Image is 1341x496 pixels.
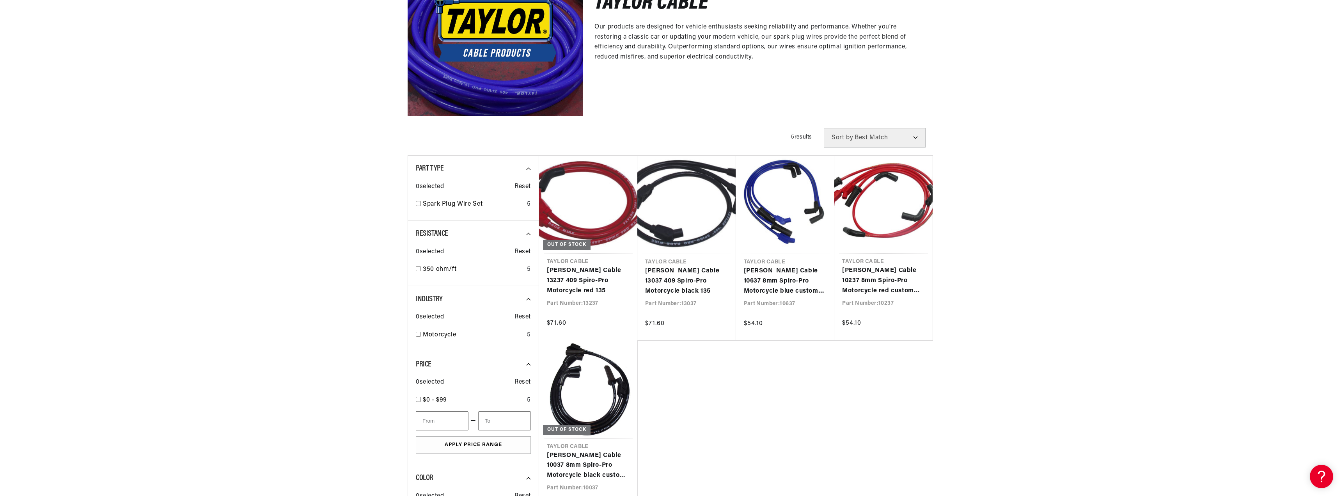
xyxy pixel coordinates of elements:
[416,295,443,303] span: Industry
[416,182,444,192] span: 0 selected
[416,474,433,482] span: Color
[514,182,531,192] span: Reset
[416,436,531,454] button: Apply Price Range
[514,377,531,388] span: Reset
[547,451,630,481] a: [PERSON_NAME] Cable 10037 8mm Spiro-Pro Motorcycle black custom 135
[514,312,531,322] span: Reset
[824,128,926,148] select: Sort by
[832,135,853,141] span: Sort by
[416,247,444,257] span: 0 selected
[470,416,476,426] span: —
[416,377,444,388] span: 0 selected
[527,395,531,405] div: 5
[527,330,531,340] div: 5
[416,411,468,430] input: From
[514,247,531,257] span: Reset
[423,397,447,403] span: $0 - $99
[547,266,630,296] a: [PERSON_NAME] Cable 13237 409 Spiro-Pro Motorcycle red 135
[478,411,531,430] input: To
[645,266,728,296] a: [PERSON_NAME] Cable 13037 409 Spiro-Pro Motorcycle black 135
[423,265,524,275] a: 350 ohm/ft
[527,265,531,275] div: 5
[416,361,431,368] span: Price
[416,312,444,322] span: 0 selected
[527,199,531,210] div: 5
[791,134,812,140] span: 5 results
[423,330,524,340] a: Motorcycle
[416,230,448,238] span: Resistance
[416,165,443,172] span: Part Type
[423,199,524,210] a: Spark Plug Wire Set
[842,266,925,296] a: [PERSON_NAME] Cable 10237 8mm Spiro-Pro Motorcycle red custom 135
[594,22,922,62] p: Our products are designed for vehicle enthusiasts seeking reliability and performance. Whether yo...
[744,266,827,296] a: [PERSON_NAME] Cable 10637 8mm Spiro-Pro Motorcycle blue custom 135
